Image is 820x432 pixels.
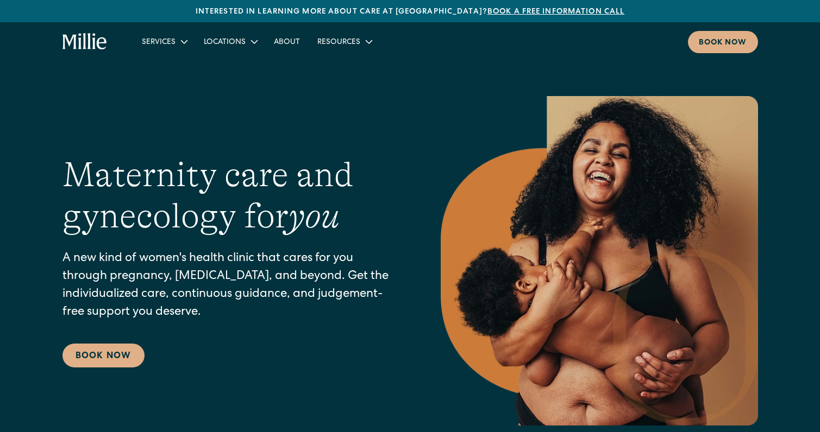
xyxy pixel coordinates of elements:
[688,31,758,53] a: Book now
[62,33,108,50] a: home
[265,33,309,50] a: About
[195,33,265,50] div: Locations
[309,33,380,50] div: Resources
[317,37,360,48] div: Resources
[62,154,397,238] h1: Maternity care and gynecology for
[133,33,195,50] div: Services
[204,37,246,48] div: Locations
[142,37,176,48] div: Services
[487,8,624,16] a: Book a free information call
[62,344,145,367] a: Book Now
[699,37,747,49] div: Book now
[62,250,397,322] p: A new kind of women's health clinic that cares for you through pregnancy, [MEDICAL_DATA], and bey...
[289,196,340,236] em: you
[441,96,758,425] img: Smiling mother with her baby in arms, celebrating body positivity and the nurturing bond of postp...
